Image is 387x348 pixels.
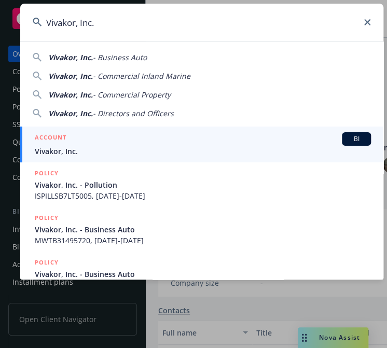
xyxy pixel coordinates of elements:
[35,168,59,178] h5: POLICY
[35,146,371,157] span: Vivakor, Inc.
[48,90,93,100] span: Vivakor, Inc.
[35,190,371,201] span: ISPILLSB7LT5005, [DATE]-[DATE]
[93,90,171,100] span: - Commercial Property
[20,4,383,41] input: Search...
[35,132,66,145] h5: ACCOUNT
[35,257,59,268] h5: POLICY
[48,71,93,81] span: Vivakor, Inc.
[20,207,383,252] a: POLICYVivakor, Inc. - Business AutoMWTB31495720, [DATE]-[DATE]
[35,224,371,235] span: Vivakor, Inc. - Business Auto
[35,213,59,223] h5: POLICY
[35,235,371,246] span: MWTB31495720, [DATE]-[DATE]
[346,134,367,144] span: BI
[48,108,93,118] span: Vivakor, Inc.
[48,52,93,62] span: Vivakor, Inc.
[35,269,371,280] span: Vivakor, Inc. - Business Auto
[20,162,383,207] a: POLICYVivakor, Inc. - PollutionISPILLSB7LT5005, [DATE]-[DATE]
[20,252,383,296] a: POLICYVivakor, Inc. - Business Auto
[35,179,371,190] span: Vivakor, Inc. - Pollution
[93,52,147,62] span: - Business Auto
[20,127,383,162] a: ACCOUNTBIVivakor, Inc.
[93,71,190,81] span: - Commercial Inland Marine
[93,108,174,118] span: - Directors and Officers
